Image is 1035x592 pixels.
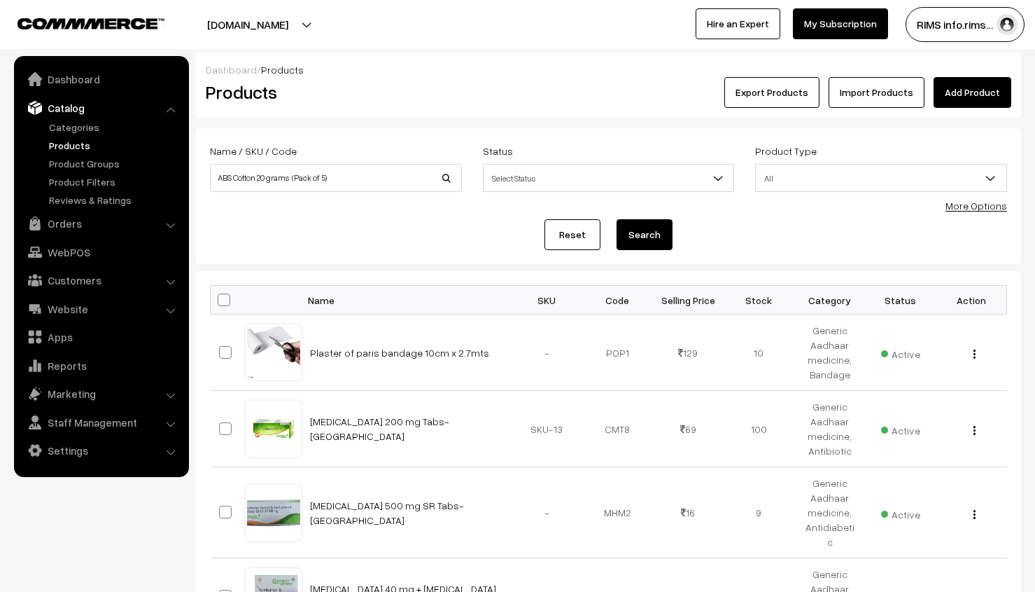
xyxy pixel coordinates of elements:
a: Reset [544,219,600,250]
td: - [512,467,582,558]
td: SKU-13 [512,391,582,467]
span: Products [261,64,304,76]
a: Plaster of paris bandage 10cm x 2.7mts [310,347,489,359]
td: 129 [653,315,724,391]
a: Customers [17,268,184,293]
td: 10 [724,315,794,391]
h2: Products [206,81,460,103]
a: Dashboard [17,67,184,92]
div: / [206,62,1011,77]
td: 100 [724,391,794,467]
a: Marketing [17,381,184,406]
a: More Options [945,200,1007,212]
img: COMMMERCE [17,18,164,29]
a: Categories [45,120,184,135]
td: 69 [653,391,724,467]
input: Name / SKU / Code [210,164,462,192]
img: user [997,14,1018,35]
img: Menu [973,510,976,519]
td: CMT8 [582,391,653,467]
a: Reports [17,353,184,378]
td: MHM2 [582,467,653,558]
a: My Subscription [793,8,888,39]
th: Status [865,286,936,315]
a: Orders [17,211,184,236]
span: Active [881,420,920,438]
td: 9 [724,467,794,558]
span: All [755,164,1007,192]
a: WebPOS [17,240,184,265]
button: [DOMAIN_NAME] [158,7,337,42]
a: Add Product [934,77,1011,108]
label: Name / SKU / Code [210,144,297,158]
a: Product Filters [45,174,184,189]
th: SKU [512,286,582,315]
td: Generic Aadhaar medicine, Bandage [794,315,865,391]
span: All [756,166,1006,191]
img: Menu [973,350,976,359]
a: Settings [17,438,184,463]
td: POP1 [582,315,653,391]
span: Select Status [483,164,735,192]
a: Dashboard [206,64,257,76]
td: 16 [653,467,724,558]
a: [MEDICAL_DATA] 500 mg SR Tabs- [GEOGRAPHIC_DATA] [310,500,464,526]
td: Generic Aadhaar medicine, Antibiotic [794,391,865,467]
button: RIMS info.rims… [906,7,1025,42]
label: Status [483,144,513,158]
a: Hire an Expert [696,8,780,39]
th: Category [794,286,865,315]
button: Search [617,219,673,250]
th: Action [936,286,1006,315]
img: Menu [973,426,976,435]
span: Select Status [484,166,734,191]
a: Staff Management [17,410,184,435]
a: Import Products [829,77,924,108]
th: Stock [724,286,794,315]
a: Website [17,296,184,322]
td: Generic Aadhaar medicine, Antidiabetic [794,467,865,558]
a: Apps [17,324,184,350]
span: Active [881,504,920,522]
label: Product Type [755,144,817,158]
th: Selling Price [653,286,724,315]
a: Products [45,138,184,153]
button: Export Products [724,77,819,108]
a: [MEDICAL_DATA] 200 mg Tabs- [GEOGRAPHIC_DATA] [310,415,449,442]
a: Catalog [17,95,184,121]
td: - [512,315,582,391]
th: Code [582,286,653,315]
span: Active [881,343,920,362]
a: Product Groups [45,156,184,171]
th: Name [302,286,512,315]
a: Reviews & Ratings [45,193,184,207]
a: COMMMERCE [17,14,140,31]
